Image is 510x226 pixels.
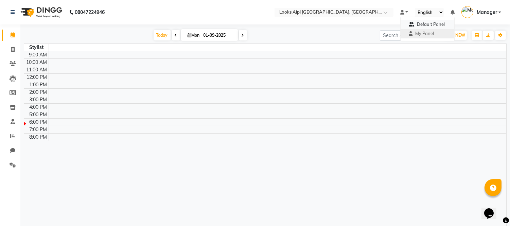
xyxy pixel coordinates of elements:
[28,126,49,133] div: 7:00 PM
[24,44,49,51] div: Stylist
[28,111,49,118] div: 5:00 PM
[481,199,503,219] iframe: chat widget
[75,3,105,22] b: 08047224946
[28,81,49,88] div: 1:00 PM
[25,74,49,81] div: 12:00 PM
[28,96,49,103] div: 3:00 PM
[154,30,171,40] span: Today
[201,30,235,40] input: 2025-09-01
[28,134,49,141] div: 8:00 PM
[25,59,49,66] div: 10:00 AM
[28,104,49,111] div: 4:00 PM
[415,31,434,36] span: My Panel
[380,30,439,41] input: Search Appointment
[477,9,497,16] span: Manager
[28,51,49,58] div: 9:00 AM
[443,31,467,40] button: ADD NEW
[25,66,49,73] div: 11:00 AM
[17,3,64,22] img: logo
[28,89,49,96] div: 2:00 PM
[28,119,49,126] div: 6:00 PM
[186,33,201,38] span: Mon
[445,33,465,38] span: ADD NEW
[461,6,473,18] img: Manager
[417,21,445,27] span: Default Panel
